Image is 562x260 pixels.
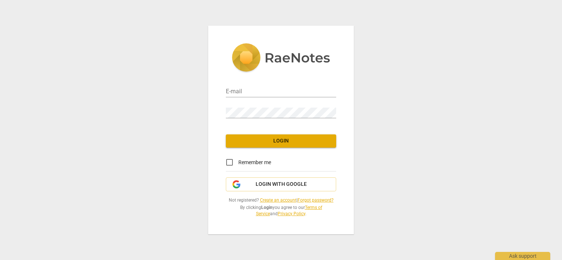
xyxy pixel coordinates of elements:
[226,177,336,191] button: Login with Google
[232,43,330,73] img: 5ac2273c67554f335776073100b6d88f.svg
[260,198,296,203] a: Create an account
[298,198,334,203] a: Forgot password?
[261,205,273,210] b: Login
[226,205,336,217] span: By clicking you agree to our and .
[232,137,330,145] span: Login
[256,205,322,216] a: Terms of Service
[495,252,550,260] div: Ask support
[226,134,336,148] button: Login
[278,211,305,216] a: Privacy Policy
[256,181,307,188] span: Login with Google
[226,197,336,203] span: Not registered? |
[238,159,271,166] span: Remember me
